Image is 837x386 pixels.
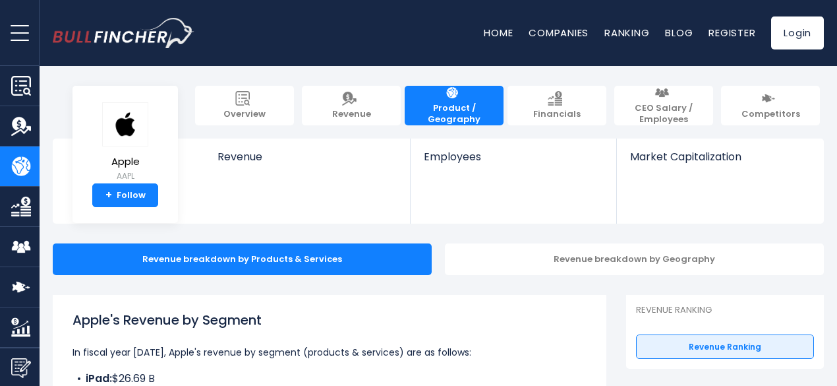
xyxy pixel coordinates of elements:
[102,170,148,182] small: AAPL
[72,344,587,360] p: In fiscal year [DATE], Apple's revenue by segment (products & services) are as follows:
[636,305,814,316] p: Revenue Ranking
[204,139,411,185] a: Revenue
[533,109,581,120] span: Financials
[86,371,112,386] b: iPad:
[424,150,602,163] span: Employees
[105,189,112,201] strong: +
[708,26,755,40] a: Register
[217,150,397,163] span: Revenue
[614,86,713,125] a: CEO Salary / Employees
[721,86,820,125] a: Competitors
[72,310,587,330] h1: Apple's Revenue by Segment
[332,109,371,120] span: Revenue
[445,243,824,275] div: Revenue breakdown by Geography
[617,139,823,185] a: Market Capitalization
[529,26,589,40] a: Companies
[771,16,824,49] a: Login
[53,18,194,48] a: Go to homepage
[53,243,432,275] div: Revenue breakdown by Products & Services
[92,183,158,207] a: +Follow
[507,86,606,125] a: Financials
[101,102,149,184] a: Apple AAPL
[604,26,649,40] a: Ranking
[741,109,800,120] span: Competitors
[665,26,693,40] a: Blog
[484,26,513,40] a: Home
[302,86,401,125] a: Revenue
[636,335,814,360] a: Revenue Ranking
[630,150,809,163] span: Market Capitalization
[102,156,148,168] span: Apple
[405,86,504,125] a: Product / Geography
[195,86,294,125] a: Overview
[53,18,194,48] img: bullfincher logo
[621,103,707,125] span: CEO Salary / Employees
[223,109,266,120] span: Overview
[411,139,616,185] a: Employees
[411,103,497,125] span: Product / Geography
